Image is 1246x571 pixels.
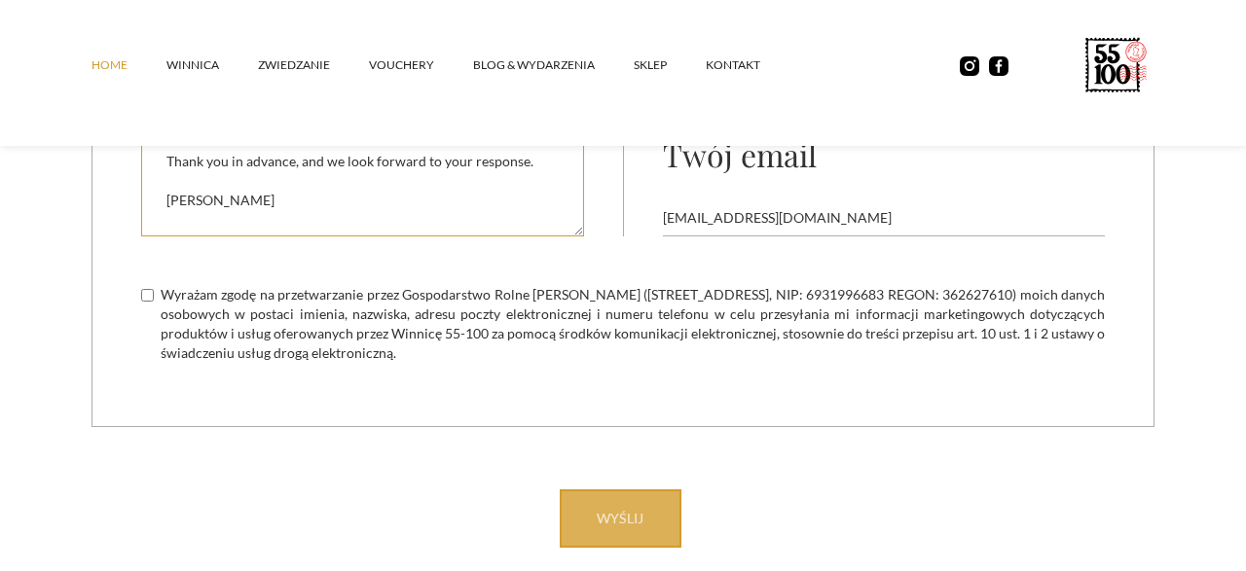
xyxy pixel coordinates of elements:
[634,36,706,94] a: SKLEP
[473,36,634,94] a: Blog & Wydarzenia
[166,36,258,94] a: winnica
[706,36,799,94] a: kontakt
[560,489,681,548] input: wyślij
[663,199,1105,236] input: Wpisz swojego maila
[258,36,369,94] a: ZWIEDZANIE
[369,36,473,94] a: vouchery
[161,285,1105,363] span: Wyrażam zgodę na przetwarzanie przez Gospodarstwo Rolne [PERSON_NAME] ([STREET_ADDRESS], NIP: 693...
[663,133,817,175] div: Twój email
[141,289,154,302] input: Wyrażam zgodę na przetwarzanie przez Gospodarstwo Rolne [PERSON_NAME] ([STREET_ADDRESS], NIP: 693...
[92,36,166,94] a: Home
